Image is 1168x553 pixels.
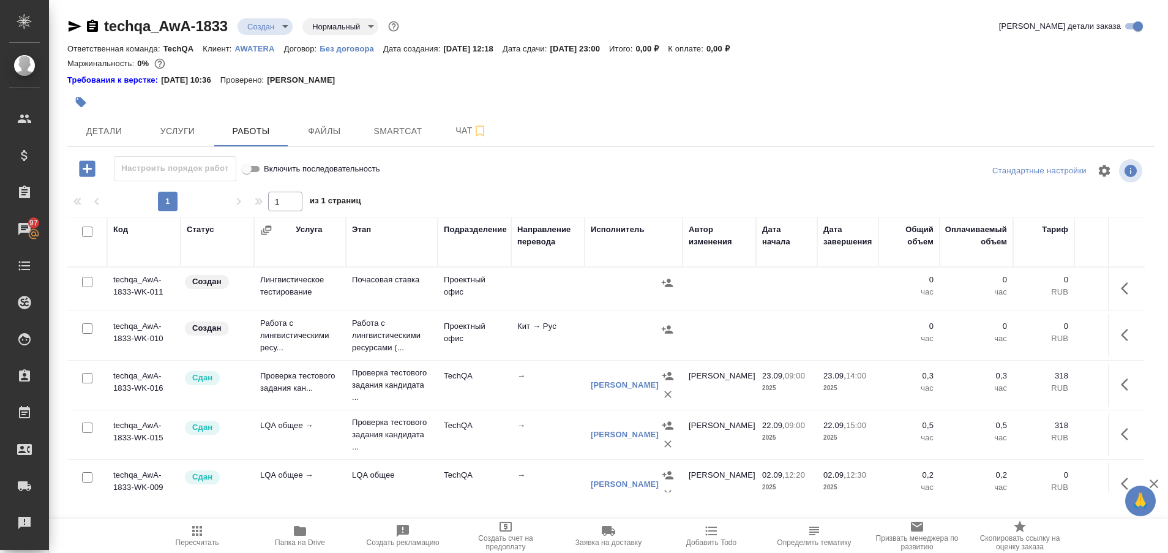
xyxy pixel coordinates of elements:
[1019,469,1068,481] p: 0
[1019,286,1068,298] p: RUB
[946,370,1007,382] p: 0,3
[946,320,1007,333] p: 0
[187,224,214,236] div: Статус
[386,18,402,34] button: Доп статусы указывают на важность/срочность заказа
[67,19,82,34] button: Скопировать ссылку для ЯМессенджера
[254,413,346,456] td: LQA общее →
[1114,274,1143,303] button: Здесь прячутся важные кнопки
[369,124,427,139] span: Smartcat
[1019,333,1068,345] p: RUB
[184,469,248,486] div: Менеджер проверил работу исполнителя, передает ее на следующий этап
[1019,370,1068,382] p: 318
[885,481,934,494] p: час
[235,43,284,53] a: AWATERA
[885,370,934,382] p: 0,3
[352,224,371,236] div: Этап
[70,156,104,181] button: Добавить работу
[885,469,934,481] p: 0,2
[203,44,234,53] p: Клиент:
[1080,286,1136,298] p: RUB
[511,314,585,357] td: Кит → Рус
[1080,370,1136,382] p: 95,4
[946,274,1007,286] p: 0
[244,21,278,32] button: Создан
[22,217,45,229] span: 97
[823,224,872,248] div: Дата завершения
[235,44,284,53] p: AWATERA
[762,382,811,394] p: 2025
[762,432,811,444] p: 2025
[438,463,511,506] td: TechQA
[517,224,578,248] div: Направление перевода
[658,274,676,292] button: Назначить
[1080,274,1136,286] p: 0
[763,519,866,553] button: Чтобы определение сработало, загрузи исходные файлы на странице "файлы" и привяжи проект в SmartCat
[220,74,268,86] p: Проверено:
[946,419,1007,432] p: 0,5
[946,432,1007,444] p: час
[352,469,432,481] p: LQA общее
[1080,469,1136,481] p: 63,6
[658,320,676,339] button: Назначить
[885,432,934,444] p: час
[438,413,511,456] td: TechQA
[1042,224,1068,236] div: Тариф
[591,480,659,489] a: [PERSON_NAME]
[946,286,1007,298] p: час
[113,224,128,236] div: Код
[1019,274,1068,286] p: 0
[67,44,163,53] p: Ответственная команда:
[184,370,248,386] div: Менеджер проверил работу исполнителя, передает ее на следующий этап
[1130,488,1151,514] span: 🙏
[591,380,659,389] a: [PERSON_NAME]
[438,314,511,357] td: Проектный офис
[254,311,346,360] td: Работа с лингвистическими ресу...
[785,421,805,430] p: 09:00
[668,44,706,53] p: К оплате:
[442,123,501,138] span: Чат
[163,44,203,53] p: TechQA
[192,322,222,334] p: Создан
[503,44,550,53] p: Дата сдачи:
[659,435,677,453] button: Удалить
[1114,419,1143,449] button: Здесь прячутся важные кнопки
[352,367,432,404] p: Проверка тестового задания кандидата ...
[352,274,432,286] p: Почасовая ставка
[1080,333,1136,345] p: RUB
[885,333,934,345] p: час
[254,463,346,506] td: LQA общее →
[823,421,846,430] p: 22.09,
[238,18,293,35] div: Создан
[683,463,756,506] td: [PERSON_NAME]
[946,333,1007,345] p: час
[885,274,934,286] p: 0
[823,481,872,494] p: 2025
[659,367,677,385] button: Назначить
[184,419,248,436] div: Менеджер проверил работу исполнителя, передает ее на следующий этап
[706,44,739,53] p: 0,00 ₽
[352,317,432,354] p: Работа с лингвистическими ресурсами (...
[511,413,585,456] td: →
[635,44,668,53] p: 0,00 ₽
[846,371,866,380] p: 14:00
[295,124,354,139] span: Файлы
[785,371,805,380] p: 09:00
[823,382,872,394] p: 2025
[511,364,585,407] td: →
[823,432,872,444] p: 2025
[192,471,212,483] p: Сдан
[762,481,811,494] p: 2025
[320,44,383,53] p: Без договора
[438,268,511,310] td: Проектный офис
[310,194,361,211] span: из 1 страниц
[762,371,785,380] p: 23.09,
[75,124,133,139] span: Детали
[254,364,346,407] td: Проверка тестового задания кан...
[885,382,934,394] p: час
[1019,382,1068,394] p: RUB
[1019,419,1068,432] p: 318
[591,430,659,439] a: [PERSON_NAME]
[443,44,503,53] p: [DATE] 12:18
[320,43,383,53] a: Без договора
[67,74,161,86] div: Нажми, чтобы открыть папку с инструкцией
